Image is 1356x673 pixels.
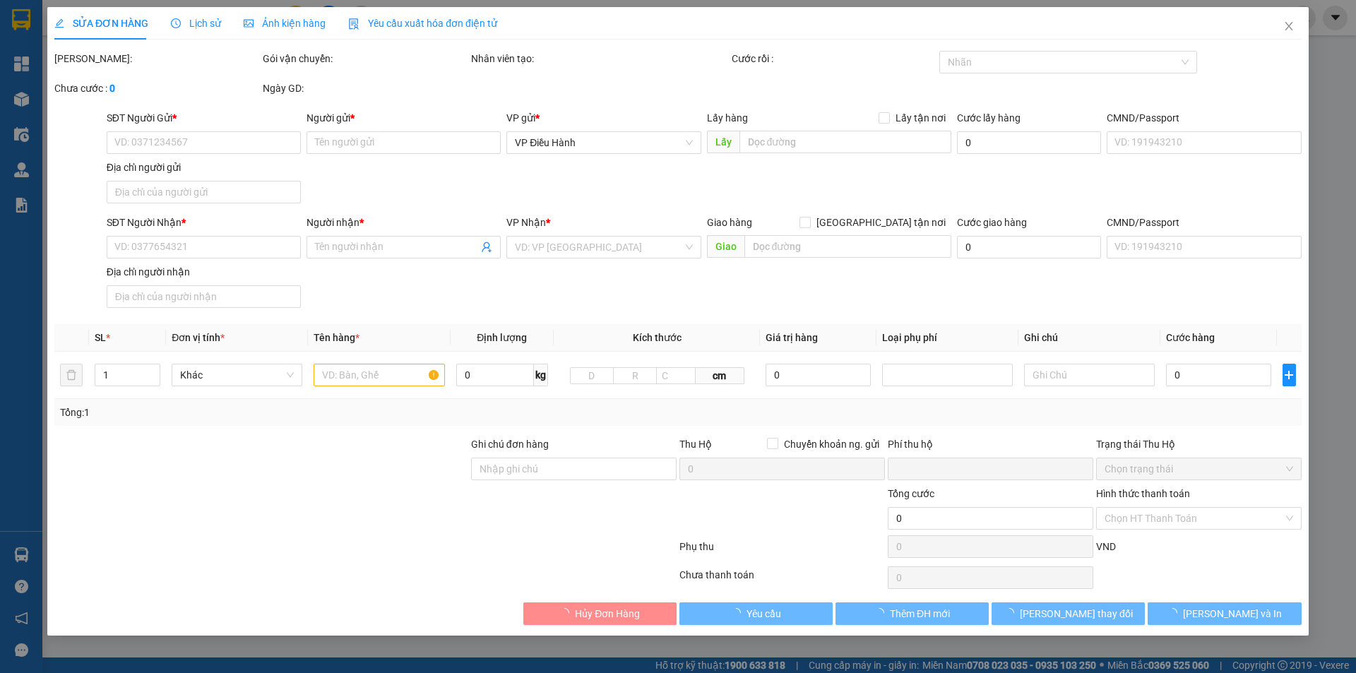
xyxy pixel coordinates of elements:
th: Ghi chú [1018,324,1160,352]
div: Địa chỉ người gửi [107,160,301,175]
span: [PERSON_NAME] thay đổi [1020,606,1133,621]
span: user-add [482,242,493,253]
span: Cước hàng [1167,332,1215,343]
label: Cước giao hàng [957,217,1027,228]
span: Lịch sử [171,18,221,29]
span: loading [731,608,747,618]
div: CMND/Passport [1107,215,1301,230]
span: [PERSON_NAME] và In [1183,606,1282,621]
div: Cước rồi : [732,51,937,66]
input: C [656,367,696,384]
span: picture [244,18,254,28]
div: Gói vận chuyển: [263,51,468,66]
span: Thêm ĐH mới [890,606,950,621]
span: Kích thước [633,332,682,343]
div: Phụ thu [678,539,886,564]
span: Thu Hộ [679,439,712,450]
button: [PERSON_NAME] và In [1148,602,1302,625]
input: Ghi chú đơn hàng [471,458,677,480]
input: Cước giao hàng [957,236,1101,258]
input: D [570,367,614,384]
button: delete [60,364,83,386]
div: Người nhận [307,215,501,230]
span: loading [559,608,575,618]
span: VP Điều Hành [516,132,693,153]
div: Phí thu hộ [888,436,1093,458]
span: Lấy hàng [707,112,748,124]
input: Cước lấy hàng [957,131,1101,154]
input: Dọc đường [739,131,951,153]
button: Thêm ĐH mới [835,602,989,625]
span: clock-circle [171,18,181,28]
button: [PERSON_NAME] thay đổi [992,602,1145,625]
label: Cước lấy hàng [957,112,1021,124]
span: cm [696,367,744,384]
span: loading [874,608,890,618]
button: Hủy Đơn Hàng [523,602,677,625]
div: Nhân viên tạo: [471,51,729,66]
span: plus [1283,369,1295,381]
span: Tên hàng [314,332,360,343]
span: Chọn trạng thái [1105,458,1293,480]
span: [GEOGRAPHIC_DATA] tận nơi [811,215,951,230]
b: 0 [109,83,115,94]
input: VD: Bàn, Ghế [314,364,445,386]
input: Ghi Chú [1024,364,1155,386]
div: Chưa cước : [54,81,260,96]
span: Tổng cước [888,488,934,499]
input: Địa chỉ của người gửi [107,181,301,203]
span: loading [1167,608,1183,618]
label: Hình thức thanh toán [1096,488,1190,499]
input: Dọc đường [744,235,951,258]
button: Close [1269,7,1309,47]
button: plus [1283,364,1296,386]
div: Người gửi [307,110,501,126]
span: loading [1004,608,1020,618]
span: Giao [707,235,744,258]
div: Địa chỉ người nhận [107,264,301,280]
div: VP gửi [507,110,701,126]
span: Giao hàng [707,217,752,228]
span: Ảnh kiện hàng [244,18,326,29]
span: close [1283,20,1295,32]
div: CMND/Passport [1107,110,1301,126]
input: Địa chỉ của người nhận [107,285,301,308]
button: Yêu cầu [679,602,833,625]
span: SL [95,332,106,343]
span: Yêu cầu [747,606,781,621]
span: Đơn vị tính [172,332,225,343]
span: kg [534,364,548,386]
div: Tổng: 1 [60,405,523,420]
span: Giá trị hàng [766,332,819,343]
div: [PERSON_NAME]: [54,51,260,66]
th: Loại phụ phí [876,324,1018,352]
div: Ngày GD: [263,81,468,96]
input: R [613,367,657,384]
span: Yêu cầu xuất hóa đơn điện tử [348,18,497,29]
div: Trạng thái Thu Hộ [1096,436,1302,452]
span: Lấy [707,131,739,153]
div: SĐT Người Gửi [107,110,301,126]
span: Hủy Đơn Hàng [575,606,640,621]
span: Lấy tận nơi [890,110,951,126]
span: Định lượng [477,332,527,343]
span: Khác [181,364,295,386]
span: Chuyển khoản ng. gửi [778,436,885,452]
span: SỬA ĐƠN HÀNG [54,18,148,29]
label: Ghi chú đơn hàng [471,439,549,450]
img: icon [348,18,359,30]
div: Chưa thanh toán [678,567,886,592]
span: edit [54,18,64,28]
div: SĐT Người Nhận [107,215,301,230]
span: VND [1096,541,1116,552]
span: VP Nhận [507,217,547,228]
